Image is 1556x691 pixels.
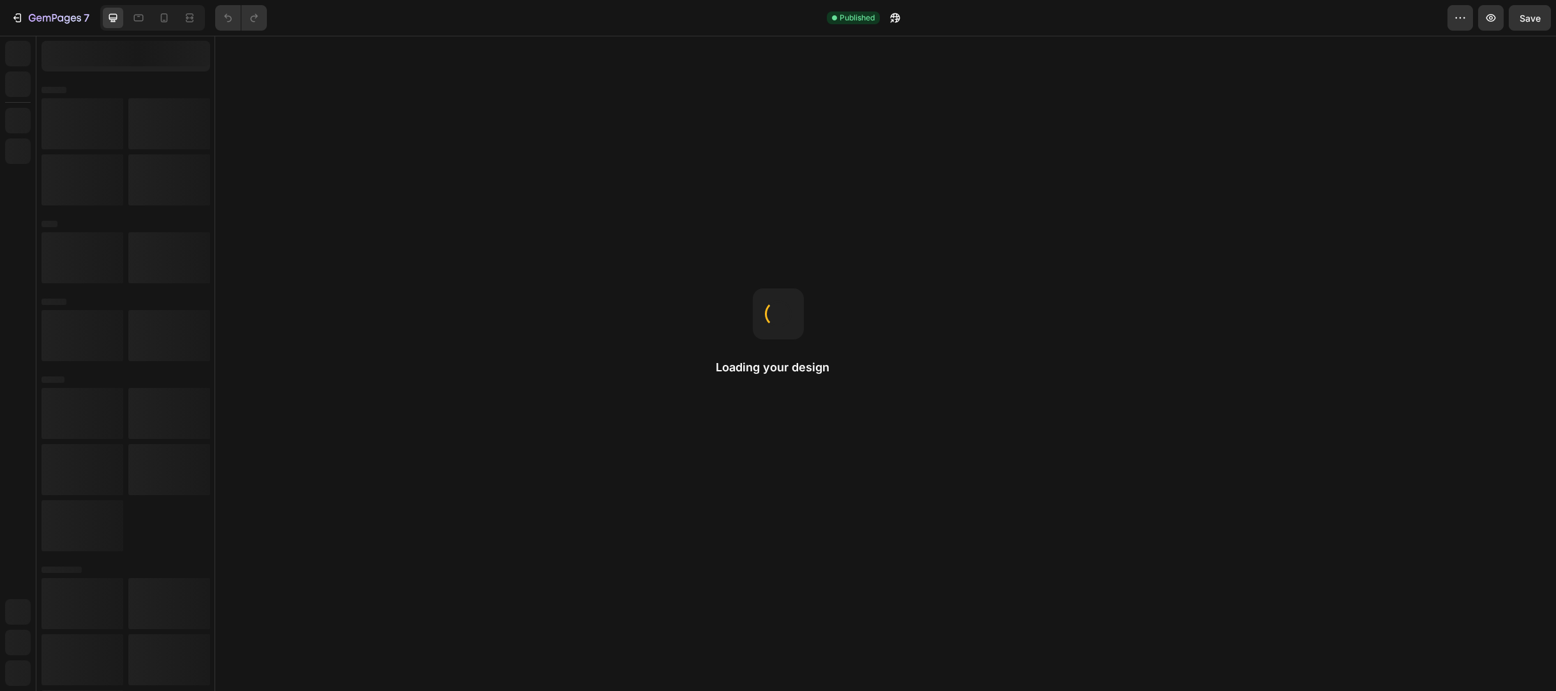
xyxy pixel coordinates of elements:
[84,10,89,26] p: 7
[1520,13,1541,24] span: Save
[840,12,875,24] span: Published
[215,5,267,31] div: Undo/Redo
[1509,5,1551,31] button: Save
[716,360,841,375] h2: Loading your design
[5,5,95,31] button: 7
